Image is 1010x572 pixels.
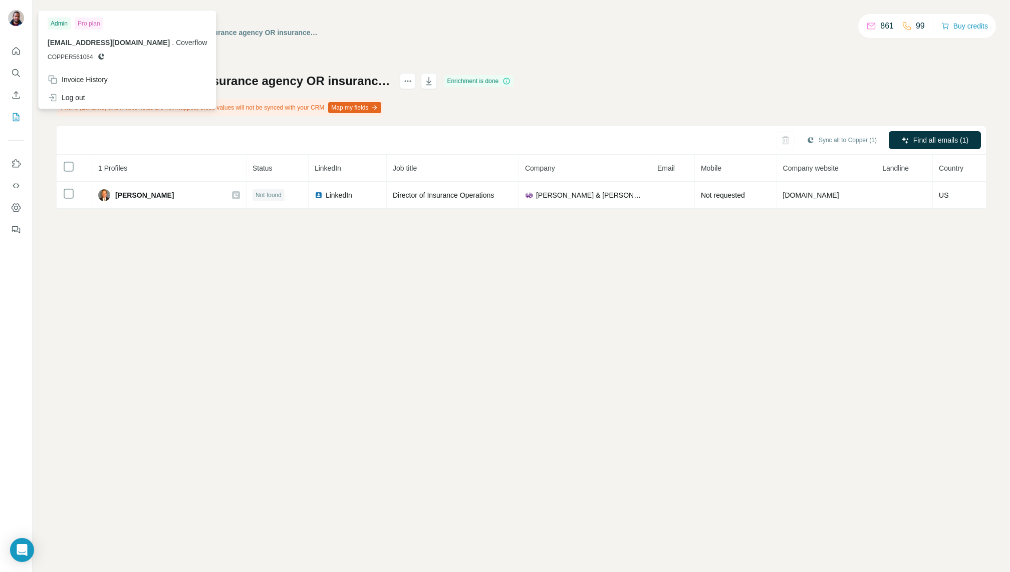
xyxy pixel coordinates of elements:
button: Use Surfe on LinkedIn [8,155,24,173]
span: [PERSON_NAME] & [PERSON_NAME] Insurance, A [PERSON_NAME] Partner [536,190,645,200]
span: Find all emails (1) [913,135,968,145]
span: Coverflow [176,39,207,47]
div: Log out [48,93,85,103]
span: Not requested [701,191,745,199]
span: Not found [256,191,282,200]
button: Search [8,64,24,82]
span: Director of Insurance Operations [393,191,494,199]
span: Company website [783,164,839,172]
button: Quick start [8,42,24,60]
button: My lists [8,108,24,126]
img: Avatar [8,10,24,26]
button: Use Surfe API [8,177,24,195]
div: Admin [48,18,71,30]
div: Search Export (Custom): insurance agency OR insurance brokerage OR insurance broker - [DATE] 22:28 [119,28,318,38]
span: Email [657,164,675,172]
span: [EMAIL_ADDRESS][DOMAIN_NAME] [48,39,170,47]
span: LinkedIn [315,164,341,172]
span: COPPER561064 [48,53,93,62]
div: Invoice History [48,75,108,85]
p: 99 [916,20,925,32]
button: actions [400,73,416,89]
button: Find all emails (1) [889,131,981,149]
span: Status [252,164,273,172]
button: Buy credits [941,19,988,33]
span: Company [525,164,555,172]
span: . [172,39,174,47]
span: US [939,191,948,199]
span: 1 Profiles [98,164,127,172]
span: Landline [882,164,909,172]
span: Country [939,164,963,172]
span: [DOMAIN_NAME] [783,191,839,199]
span: LinkedIn [326,190,352,200]
button: Feedback [8,221,24,239]
img: company-logo [525,191,533,199]
div: Pro plan [75,18,103,30]
p: 861 [880,20,894,32]
span: [PERSON_NAME] [115,190,174,200]
button: Sync all to Copper (1) [800,133,884,148]
div: Enrichment is done [444,75,514,87]
span: Job title [393,164,417,172]
div: Open Intercom Messenger [10,538,34,562]
h1: Search Export (Custom): insurance agency OR insurance brokerage OR insurance broker - [DATE] 22:28 [57,73,391,89]
div: Phone (Landline) and Mobile fields are not mapped, these values will not be synced with your CRM [57,99,383,116]
span: Mobile [701,164,721,172]
button: Dashboard [8,199,24,217]
img: LinkedIn logo [315,191,323,199]
button: Map my fields [328,102,381,113]
img: Avatar [98,189,110,201]
button: Enrich CSV [8,86,24,104]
